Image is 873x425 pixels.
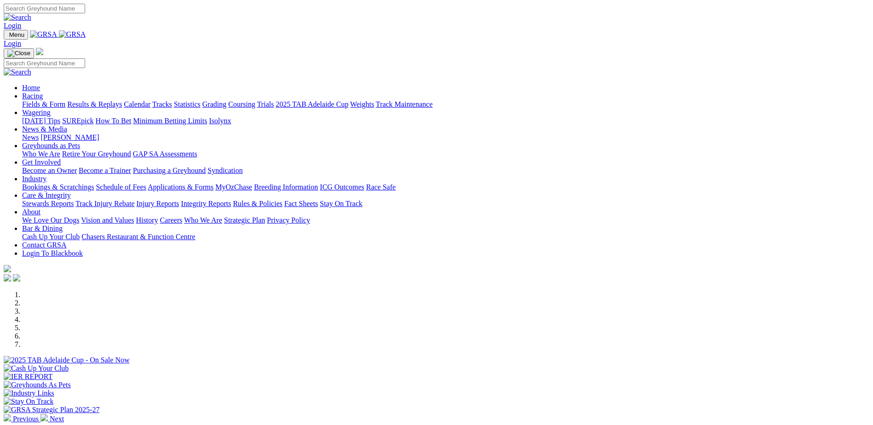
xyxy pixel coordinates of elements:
div: Racing [22,100,869,109]
a: We Love Our Dogs [22,216,79,224]
a: Syndication [208,167,243,174]
img: GRSA [59,30,86,39]
a: Get Involved [22,158,61,166]
img: logo-grsa-white.png [4,265,11,272]
a: Next [40,415,64,423]
img: GRSA Strategic Plan 2025-27 [4,406,99,414]
div: Care & Integrity [22,200,869,208]
a: Chasers Restaurant & Function Centre [81,233,195,241]
a: Coursing [228,100,255,108]
div: Bar & Dining [22,233,869,241]
a: Grading [202,100,226,108]
a: Racing [22,92,43,100]
div: News & Media [22,133,869,142]
img: Close [7,50,30,57]
a: Integrity Reports [181,200,231,207]
div: Greyhounds as Pets [22,150,869,158]
img: chevron-left-pager-white.svg [4,414,11,421]
a: Weights [350,100,374,108]
a: SUREpick [62,117,93,125]
a: Bar & Dining [22,224,63,232]
a: Careers [160,216,182,224]
div: Industry [22,183,869,191]
a: History [136,216,158,224]
a: Isolynx [209,117,231,125]
a: MyOzChase [215,183,252,191]
img: IER REPORT [4,373,52,381]
a: Strategic Plan [224,216,265,224]
a: Injury Reports [136,200,179,207]
a: Cash Up Your Club [22,233,80,241]
div: Get Involved [22,167,869,175]
a: News [22,133,39,141]
a: Home [22,84,40,92]
span: Next [50,415,64,423]
a: Who We Are [184,216,222,224]
a: Become an Owner [22,167,77,174]
a: ICG Outcomes [320,183,364,191]
a: About [22,208,40,216]
a: Login To Blackbook [22,249,83,257]
a: Retire Your Greyhound [62,150,131,158]
img: logo-grsa-white.png [36,48,43,55]
a: Trials [257,100,274,108]
a: [DATE] Tips [22,117,60,125]
a: Wagering [22,109,51,116]
button: Toggle navigation [4,48,34,58]
a: Calendar [124,100,150,108]
img: Cash Up Your Club [4,364,69,373]
img: Search [4,13,31,22]
a: Industry [22,175,46,183]
a: Race Safe [366,183,395,191]
a: Fact Sheets [284,200,318,207]
a: Login [4,22,21,29]
img: chevron-right-pager-white.svg [40,414,48,421]
div: Wagering [22,117,869,125]
img: GRSA [30,30,57,39]
a: Bookings & Scratchings [22,183,94,191]
a: Vision and Values [81,216,134,224]
a: Statistics [174,100,201,108]
img: Stay On Track [4,397,53,406]
a: Fields & Form [22,100,65,108]
a: Login [4,40,21,47]
a: Stay On Track [320,200,362,207]
div: About [22,216,869,224]
img: Search [4,68,31,76]
span: Previous [13,415,39,423]
input: Search [4,58,85,68]
a: Rules & Policies [233,200,283,207]
a: How To Bet [96,117,132,125]
input: Search [4,4,85,13]
a: Contact GRSA [22,241,66,249]
a: Schedule of Fees [96,183,146,191]
img: twitter.svg [13,274,20,281]
a: Who We Are [22,150,60,158]
a: Results & Replays [67,100,122,108]
a: Breeding Information [254,183,318,191]
img: facebook.svg [4,274,11,281]
a: Applications & Forms [148,183,214,191]
a: Tracks [152,100,172,108]
a: Previous [4,415,40,423]
a: Track Injury Rebate [75,200,134,207]
img: Industry Links [4,389,54,397]
a: Become a Trainer [79,167,131,174]
a: Care & Integrity [22,191,71,199]
a: News & Media [22,125,67,133]
a: Greyhounds as Pets [22,142,80,149]
a: 2025 TAB Adelaide Cup [276,100,348,108]
a: Track Maintenance [376,100,433,108]
a: Privacy Policy [267,216,310,224]
a: Stewards Reports [22,200,74,207]
a: GAP SA Assessments [133,150,197,158]
img: 2025 TAB Adelaide Cup - On Sale Now [4,356,130,364]
button: Toggle navigation [4,30,28,40]
a: Minimum Betting Limits [133,117,207,125]
span: Menu [9,31,24,38]
img: Greyhounds As Pets [4,381,71,389]
a: [PERSON_NAME] [40,133,99,141]
a: Purchasing a Greyhound [133,167,206,174]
